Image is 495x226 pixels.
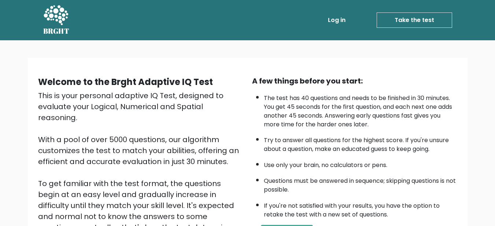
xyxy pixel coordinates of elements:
[43,27,70,36] h5: BRGHT
[264,90,457,129] li: The test has 40 questions and needs to be finished in 30 minutes. You get 45 seconds for the firs...
[43,3,70,37] a: BRGHT
[325,13,348,27] a: Log in
[264,173,457,194] li: Questions must be answered in sequence; skipping questions is not possible.
[264,198,457,219] li: If you're not satisfied with your results, you have the option to retake the test with a new set ...
[264,132,457,153] li: Try to answer all questions for the highest score. If you're unsure about a question, make an edu...
[252,75,457,86] div: A few things before you start:
[264,157,457,170] li: Use only your brain, no calculators or pens.
[377,12,452,28] a: Take the test
[38,76,213,88] b: Welcome to the Brght Adaptive IQ Test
